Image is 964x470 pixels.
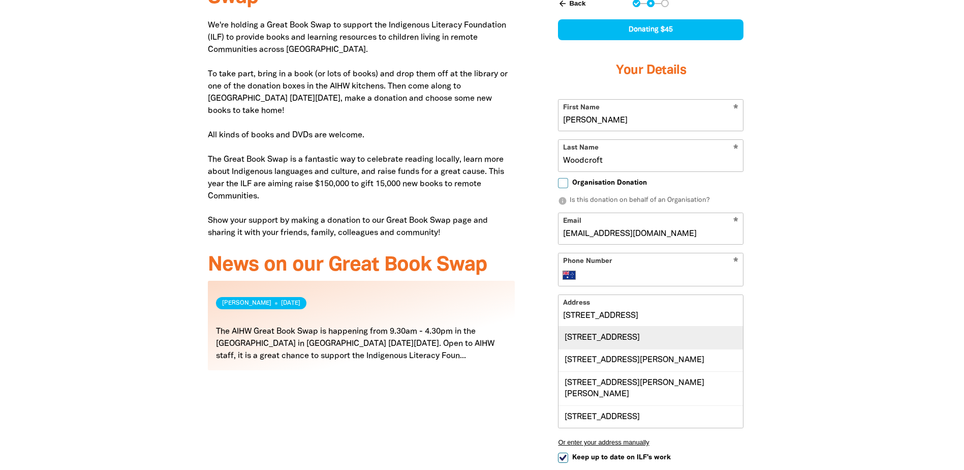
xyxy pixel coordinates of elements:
div: Donating $45 [558,19,743,40]
div: [STREET_ADDRESS][PERSON_NAME] [558,349,743,371]
div: [STREET_ADDRESS] [558,327,743,348]
i: info [558,196,567,205]
p: Is this donation on behalf of an Organisation? [558,196,743,206]
span: Keep up to date on ILF's work [572,453,671,462]
h3: News on our Great Book Swap [208,254,515,277]
div: [STREET_ADDRESS][PERSON_NAME][PERSON_NAME] [558,371,743,405]
div: [STREET_ADDRESS] [558,405,743,428]
p: We're holding a Great Book Swap to support the Indigenous Literacy Foundation (ILF) to provide bo... [208,19,515,239]
div: Paginated content [208,281,515,383]
i: Required [733,257,738,267]
h3: Your Details [558,50,743,91]
span: Organisation Donation [572,178,647,188]
input: Keep up to date on ILF's work [558,453,568,463]
input: Organisation Donation [558,178,568,188]
button: Or enter your address manually [558,438,743,446]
